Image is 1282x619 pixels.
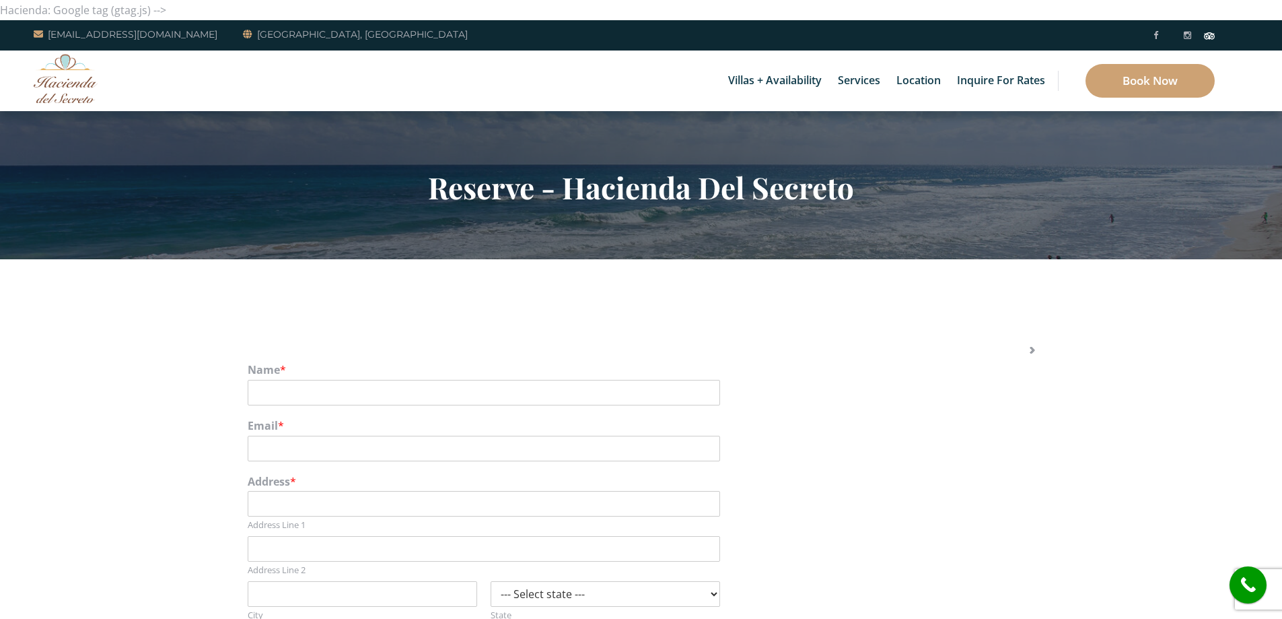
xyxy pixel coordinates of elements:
i: call [1233,570,1263,600]
img: Awesome Logo [34,54,98,103]
a: Services [831,51,887,111]
label: Address Line 1 [248,519,720,531]
img: Tripadvisor_logomark.svg [1204,32,1215,39]
h2: Reserve - Hacienda Del Secreto [248,170,1035,205]
a: [EMAIL_ADDRESS][DOMAIN_NAME] [34,26,217,42]
a: Villas + Availability [721,51,828,111]
label: Name [248,363,1035,377]
a: Inquire for Rates [950,51,1052,111]
label: Address Line 2 [248,564,720,576]
a: call [1230,566,1267,604]
a: [GEOGRAPHIC_DATA], [GEOGRAPHIC_DATA] [243,26,468,42]
label: Address [248,475,1035,489]
label: Email [248,419,1035,433]
a: Book Now [1085,64,1215,98]
a: Location [890,51,948,111]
